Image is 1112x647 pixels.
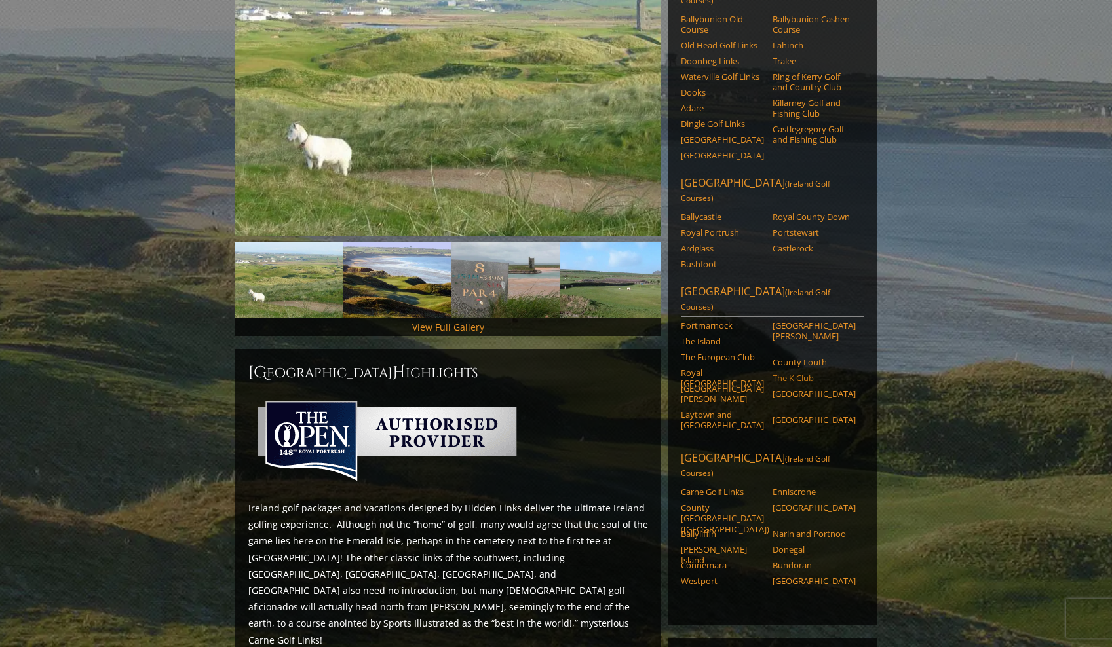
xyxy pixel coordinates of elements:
a: County Louth [773,357,856,367]
a: Portmarnock [681,320,764,331]
a: Ballybunion Cashen Course [773,14,856,35]
a: [GEOGRAPHIC_DATA][PERSON_NAME] [681,383,764,405]
a: Bundoran [773,560,856,570]
a: Westport [681,576,764,586]
a: The Island [681,336,764,346]
a: [GEOGRAPHIC_DATA][PERSON_NAME] [773,320,856,342]
a: [GEOGRAPHIC_DATA] [681,150,764,160]
a: [GEOGRAPHIC_DATA](Ireland Golf Courses) [681,451,864,483]
a: Castlegregory Golf and Fishing Club [773,124,856,145]
a: County [GEOGRAPHIC_DATA] ([GEOGRAPHIC_DATA]) [681,502,764,534]
a: [GEOGRAPHIC_DATA](Ireland Golf Courses) [681,176,864,208]
a: The K Club [773,373,856,383]
a: Donegal [773,544,856,555]
span: (Ireland Golf Courses) [681,287,830,312]
a: View Full Gallery [412,321,484,333]
a: Bushfoot [681,259,764,269]
a: Castlerock [773,243,856,253]
a: [GEOGRAPHIC_DATA] [773,415,856,425]
a: [PERSON_NAME] Island [681,544,764,566]
a: Doonbeg Links [681,56,764,66]
a: Ring of Kerry Golf and Country Club [773,71,856,93]
a: Narin and Portnoo [773,528,856,539]
span: (Ireland Golf Courses) [681,178,830,204]
a: Dingle Golf Links [681,119,764,129]
a: [GEOGRAPHIC_DATA] [773,388,856,399]
a: Royal [GEOGRAPHIC_DATA] [681,367,764,389]
a: Ballybunion Old Course [681,14,764,35]
a: Connemara [681,560,764,570]
a: [GEOGRAPHIC_DATA] [773,576,856,586]
a: Enniscrone [773,487,856,497]
a: Carne Golf Links [681,487,764,497]
h2: [GEOGRAPHIC_DATA] ighlights [248,362,648,383]
a: [GEOGRAPHIC_DATA] [773,502,856,513]
a: Ballycastle [681,212,764,222]
span: (Ireland Golf Courses) [681,453,830,479]
a: Ballyliffin [681,528,764,539]
a: Adare [681,103,764,113]
a: Portstewart [773,227,856,238]
a: Waterville Golf Links [681,71,764,82]
a: Royal Portrush [681,227,764,238]
a: Dooks [681,87,764,98]
a: Ardglass [681,243,764,253]
a: Royal County Down [773,212,856,222]
a: Tralee [773,56,856,66]
a: [GEOGRAPHIC_DATA](Ireland Golf Courses) [681,284,864,317]
a: Old Head Golf Links [681,40,764,50]
a: [GEOGRAPHIC_DATA] [681,134,764,145]
span: H [393,362,406,383]
a: Killarney Golf and Fishing Club [773,98,856,119]
a: The European Club [681,352,764,362]
a: Laytown and [GEOGRAPHIC_DATA] [681,409,764,431]
a: Lahinch [773,40,856,50]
